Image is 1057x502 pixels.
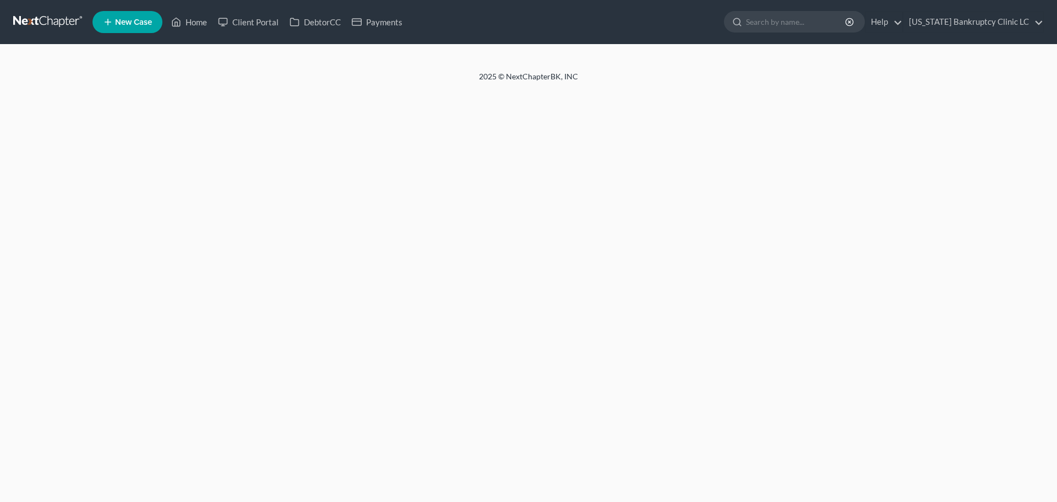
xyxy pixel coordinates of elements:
a: DebtorCC [284,12,346,32]
a: Client Portal [213,12,284,32]
span: New Case [115,18,152,26]
a: Home [166,12,213,32]
input: Search by name... [746,12,847,32]
a: Payments [346,12,408,32]
div: 2025 © NextChapterBK, INC [215,71,842,91]
a: [US_STATE] Bankruptcy Clinic LC [903,12,1043,32]
a: Help [865,12,902,32]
